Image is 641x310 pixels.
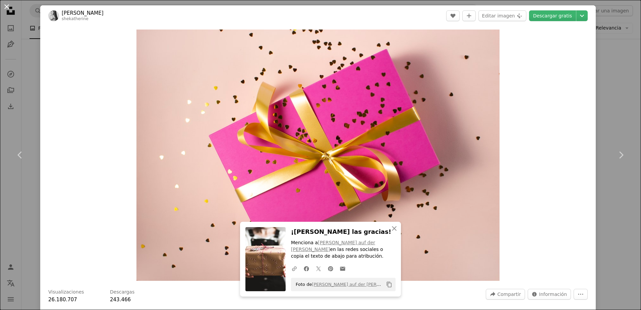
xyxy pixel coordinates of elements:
[110,289,134,296] h3: Descargas
[136,30,500,281] img: Caja de regalo envuelta
[48,297,77,303] span: 26.180.707
[291,227,396,237] h3: ¡[PERSON_NAME] las gracias!
[601,123,641,187] a: Siguiente
[136,30,500,281] button: Ampliar en esta imagen
[462,10,476,21] button: Añade a la colección
[312,282,403,287] a: [PERSON_NAME] auf der [PERSON_NAME]
[292,279,384,290] span: Foto de en
[529,10,576,21] a: Descargar gratis
[528,289,571,300] button: Estadísticas sobre esta imagen
[48,10,59,21] img: Ve al perfil de Ekaterina Shevchenko
[539,289,567,299] span: Información
[486,289,525,300] button: Compartir esta imagen
[576,10,588,21] button: Elegir el tamaño de descarga
[48,289,84,296] h3: Visualizaciones
[384,279,395,290] button: Copiar al portapapeles
[325,262,337,275] a: Comparte en Pinterest
[62,10,104,16] a: [PERSON_NAME]
[110,297,131,303] span: 243.466
[291,240,375,252] a: [PERSON_NAME] auf der [PERSON_NAME]
[300,262,312,275] a: Comparte en Facebook
[62,16,89,21] a: shekatherine
[497,289,521,299] span: Compartir
[312,262,325,275] a: Comparte en Twitter
[478,10,526,21] button: Editar imagen
[291,240,396,260] p: Menciona a en las redes sociales o copia el texto de abajo para atribución.
[446,10,460,21] button: Me gusta
[574,289,588,300] button: Más acciones
[337,262,349,275] a: Comparte por correo electrónico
